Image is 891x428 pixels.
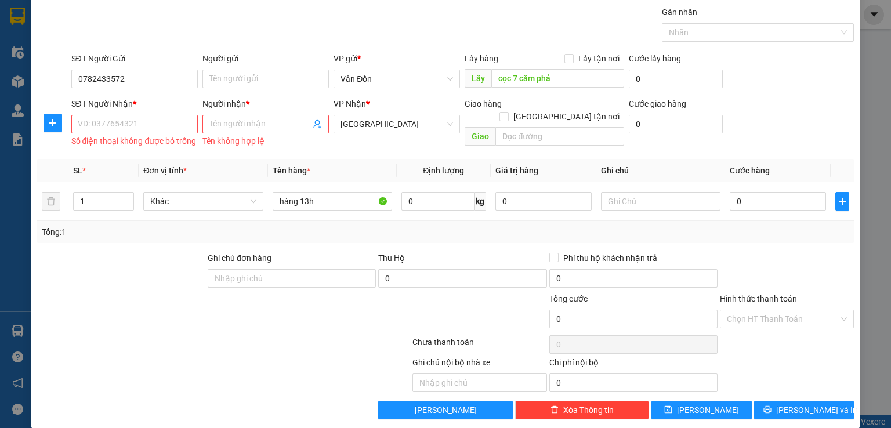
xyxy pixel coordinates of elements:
button: delete [42,192,60,211]
div: Người gửi [202,52,329,65]
span: [PERSON_NAME] và In [776,404,857,416]
span: VP Nhận [334,99,366,108]
input: Cước giao hàng [629,115,723,133]
button: deleteXóa Thông tin [515,401,649,419]
span: [GEOGRAPHIC_DATA] tận nơi [509,110,624,123]
span: [PERSON_NAME] [415,404,477,416]
button: plus [44,114,62,132]
div: Chi phí nội bộ [549,356,718,373]
input: Dọc đường [495,127,624,146]
span: Cước hàng [730,166,770,175]
span: Lấy tận nơi [574,52,624,65]
label: Ghi chú đơn hàng [208,253,271,263]
div: Tổng: 1 [42,226,345,238]
button: [PERSON_NAME] [378,401,512,419]
div: VP gửi [334,52,460,65]
span: Tên hàng [273,166,310,175]
span: printer [763,405,772,415]
button: printer[PERSON_NAME] và In [754,401,854,419]
span: Thu Hộ [378,253,405,263]
span: plus [836,197,849,206]
label: Cước lấy hàng [629,54,681,63]
span: Lấy [465,69,491,88]
span: Hà Nội [341,115,453,133]
input: Ghi chú đơn hàng [208,269,376,288]
div: SĐT Người Gửi [71,52,198,65]
div: Tên không hợp lệ [202,135,329,148]
input: 0 [495,192,592,211]
input: Nhập ghi chú [412,373,546,392]
span: Định lượng [423,166,464,175]
button: plus [835,192,849,211]
input: Cước lấy hàng [629,70,723,88]
span: Vân Đồn [341,70,453,88]
span: SL [73,166,82,175]
span: Khác [150,193,256,210]
div: Người nhận [202,97,329,110]
span: save [664,405,672,415]
span: Đơn vị tính [143,166,187,175]
div: Ghi chú nội bộ nhà xe [412,356,546,373]
span: kg [475,192,486,211]
div: Số điện thoại không được bỏ trống [71,135,198,148]
span: Giá trị hàng [495,166,538,175]
label: Hình thức thanh toán [720,294,797,303]
span: Lấy hàng [465,54,498,63]
span: Giao [465,127,495,146]
input: VD: Bàn, Ghế [273,192,392,211]
input: Ghi Chú [601,192,720,211]
div: SĐT Người Nhận [71,97,198,110]
span: delete [550,405,559,415]
span: Phí thu hộ khách nhận trả [559,252,662,264]
span: Xóa Thông tin [563,404,614,416]
span: plus [44,118,61,128]
span: Giao hàng [465,99,502,108]
div: Chưa thanh toán [411,336,548,356]
button: save[PERSON_NAME] [651,401,752,419]
label: Cước giao hàng [629,99,686,108]
th: Ghi chú [596,159,725,182]
span: user-add [313,119,322,129]
input: Dọc đường [491,69,624,88]
span: Tổng cước [549,294,588,303]
label: Gán nhãn [662,8,697,17]
span: [PERSON_NAME] [677,404,739,416]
